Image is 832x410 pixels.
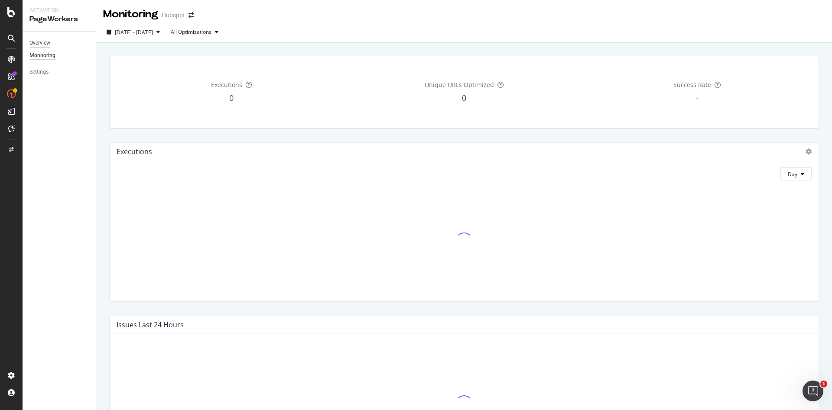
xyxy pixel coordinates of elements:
[29,39,50,48] div: Overview
[171,29,211,35] div: All Optimizations
[188,12,194,18] div: arrow-right-arrow-left
[171,25,222,39] button: All Optimizations
[29,7,89,14] div: Activation
[29,39,90,48] a: Overview
[29,51,55,60] div: Monitoring
[29,51,90,60] a: Monitoring
[29,14,89,24] div: PageWorkers
[29,68,49,77] div: Settings
[29,68,90,77] a: Settings
[115,29,153,36] span: [DATE] - [DATE]
[788,171,797,178] span: Day
[103,25,163,39] button: [DATE] - [DATE]
[211,81,242,89] span: Executions
[117,320,184,329] div: Issues Last 24 Hours
[780,167,812,181] button: Day
[673,81,711,89] span: Success Rate
[462,93,466,103] span: 0
[103,7,158,22] div: Monitoring
[162,11,185,19] div: Hubspot
[803,381,823,401] iframe: Intercom live chat
[820,381,827,387] span: 1
[117,147,152,156] div: Executions
[229,93,234,103] span: 0
[425,81,494,89] span: Unique URLs Optimized
[695,93,698,103] span: -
